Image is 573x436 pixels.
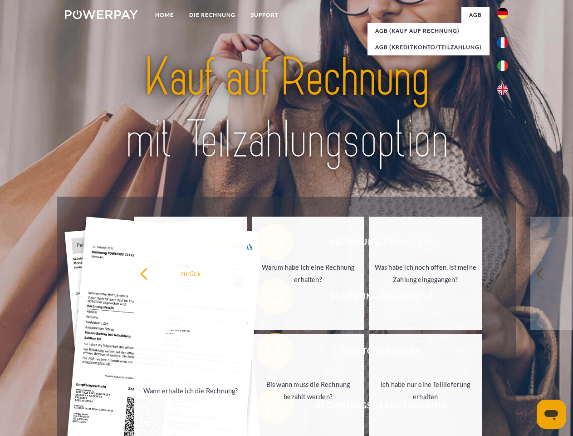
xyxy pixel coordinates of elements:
img: de [497,8,508,19]
a: AGB (Kreditkonto/Teilzahlung) [367,39,490,55]
img: en [497,84,508,95]
a: AGB (Kauf auf Rechnung) [367,23,490,39]
a: Home [147,7,181,23]
a: Was habe ich noch offen, ist meine Zahlung eingegangen? [369,217,482,330]
img: logo-powerpay-white.svg [65,10,138,19]
div: Bis wann muss die Rechnung bezahlt werden? [257,378,359,403]
a: agb [461,7,490,23]
img: title-powerpay_de.svg [87,44,486,174]
div: Wann erhalte ich die Rechnung? [140,384,242,396]
a: DIE RECHNUNG [181,7,243,23]
img: it [497,60,508,71]
img: fr [497,37,508,48]
div: Warum habe ich eine Rechnung erhalten? [257,261,359,286]
div: Ich habe nur eine Teillieferung erhalten [374,378,476,403]
div: zurück [140,267,242,279]
iframe: Schaltfläche zum Öffnen des Messaging-Fensters [537,400,566,429]
a: SUPPORT [243,7,286,23]
div: Was habe ich noch offen, ist meine Zahlung eingegangen? [374,261,476,286]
